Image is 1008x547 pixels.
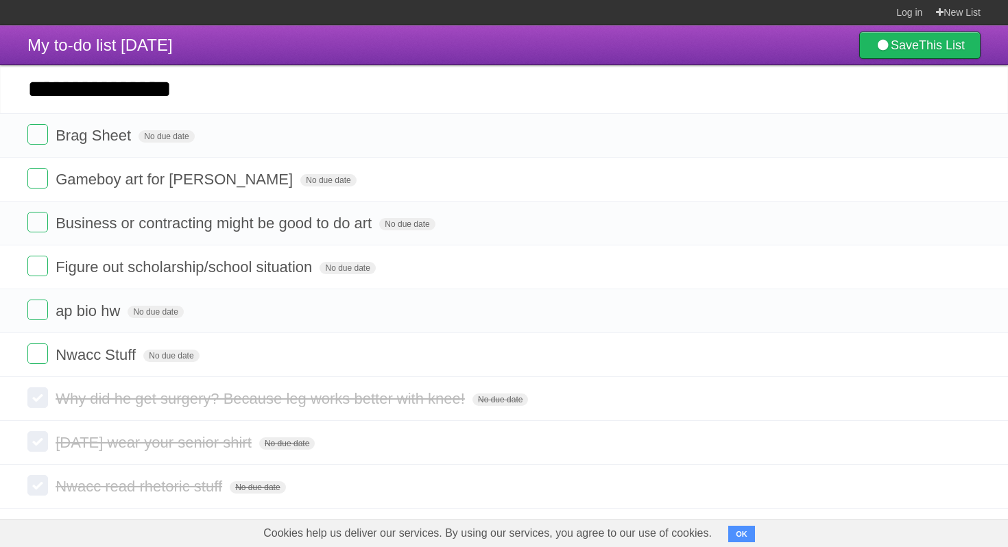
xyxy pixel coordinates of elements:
a: SaveThis List [859,32,981,59]
span: [DATE] wear your senior shirt [56,434,255,451]
span: Nwacc Stuff [56,346,139,363]
span: No due date [379,218,435,230]
label: Done [27,387,48,408]
span: Business or contracting might be good to do art [56,215,375,232]
label: Done [27,431,48,452]
label: Done [27,475,48,496]
label: Done [27,124,48,145]
span: My to-do list [DATE] [27,36,173,54]
span: Nwacc read rhetoric stuff [56,478,226,495]
button: OK [728,526,755,542]
span: Cookies help us deliver our services. By using our services, you agree to our use of cookies. [250,520,725,547]
span: No due date [320,262,375,274]
span: ap bio hw [56,302,123,319]
b: This List [919,38,965,52]
span: Gameboy art for [PERSON_NAME] [56,171,296,188]
label: Done [27,256,48,276]
span: No due date [259,437,315,450]
span: No due date [139,130,194,143]
span: No due date [300,174,356,186]
span: No due date [128,306,183,318]
span: Why did he get surgery? Because leg works better with knee! [56,390,468,407]
label: Done [27,168,48,189]
label: Done [27,343,48,364]
span: No due date [472,393,528,406]
label: Done [27,300,48,320]
span: No due date [143,350,199,362]
span: Figure out scholarship/school situation [56,258,315,276]
span: Brag Sheet [56,127,134,144]
span: No due date [230,481,285,494]
label: Done [27,212,48,232]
